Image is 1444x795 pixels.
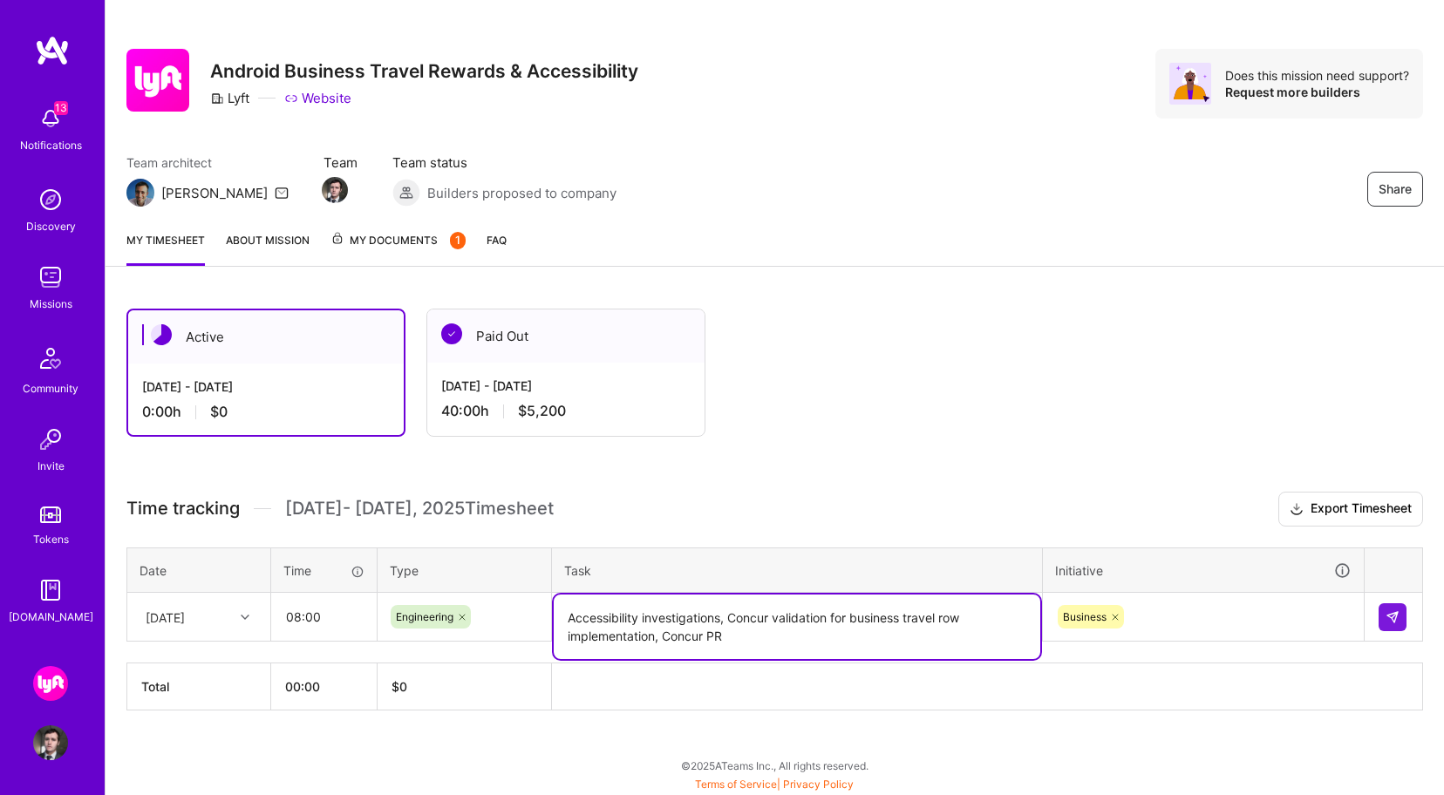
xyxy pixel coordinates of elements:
img: teamwork [33,260,68,295]
div: 1 [450,232,466,249]
img: Lyft: Android Business Travel Rewards & Accessibility [33,666,68,701]
th: Task [552,547,1043,593]
img: Company Logo [126,49,189,112]
div: [DATE] - [DATE] [441,377,691,395]
span: Share [1379,180,1412,198]
div: null [1379,603,1408,631]
div: Initiative [1055,561,1352,581]
i: icon CompanyGray [210,92,224,105]
div: Lyft [210,89,249,107]
div: Missions [30,295,72,313]
span: Business [1063,610,1107,623]
div: Request more builders [1225,84,1409,100]
div: Notifications [20,136,82,154]
div: Active [128,310,404,364]
div: 0:00 h [142,403,390,421]
span: [DATE] - [DATE] , 2025 Timesheet [285,498,554,520]
div: [DATE] [146,608,185,626]
span: Team status [392,153,616,172]
div: Tokens [33,530,69,548]
input: HH:MM [272,594,376,640]
a: My Documents1 [330,231,466,266]
a: About Mission [226,231,310,266]
span: Team [324,153,358,172]
span: Team architect [126,153,289,172]
div: [PERSON_NAME] [161,184,268,202]
a: Privacy Policy [783,778,854,791]
div: Does this mission need support? [1225,67,1409,84]
span: $ 0 [392,679,407,694]
i: icon Mail [275,186,289,200]
span: Builders proposed to company [427,184,616,202]
i: icon Download [1290,500,1304,519]
span: $5,200 [518,402,566,420]
th: Type [378,547,552,593]
a: Lyft: Android Business Travel Rewards & Accessibility [29,666,72,701]
div: [DOMAIN_NAME] [9,608,93,626]
span: | [695,778,854,791]
img: Avatar [1169,63,1211,105]
img: Team Architect [126,179,154,207]
img: tokens [40,506,61,523]
div: Paid Out [427,309,705,363]
button: Export Timesheet [1278,492,1423,527]
img: Community [30,337,72,379]
button: Share [1367,172,1423,207]
a: User Avatar [29,725,72,760]
span: 13 [54,101,68,115]
th: Total [127,663,271,710]
a: Terms of Service [695,778,777,791]
th: 00:00 [271,663,378,710]
img: Invite [33,422,68,457]
img: bell [33,101,68,136]
img: logo [35,35,70,66]
div: Discovery [26,217,76,235]
a: Team Member Avatar [324,175,346,205]
span: My Documents [330,231,466,250]
img: Team Member Avatar [322,177,348,203]
i: icon Chevron [241,613,249,622]
div: Invite [37,457,65,475]
h3: Android Business Travel Rewards & Accessibility [210,60,638,82]
a: Website [284,89,351,107]
img: Active [151,324,172,345]
img: Submit [1386,610,1400,624]
span: $0 [210,403,228,421]
div: 40:00 h [441,402,691,420]
div: © 2025 ATeams Inc., All rights reserved. [105,744,1444,787]
span: Time tracking [126,498,240,520]
img: Paid Out [441,323,462,344]
textarea: Accessibility investigations, Concur validation for business travel row implementation, Concur PR [554,595,1040,659]
a: FAQ [487,231,507,266]
div: Time [283,561,364,580]
th: Date [127,547,271,593]
span: Engineering [396,610,453,623]
img: guide book [33,573,68,608]
a: My timesheet [126,231,205,266]
div: Community [23,379,78,397]
img: discovery [33,182,68,217]
div: [DATE] - [DATE] [142,377,390,396]
img: User Avatar [33,725,68,760]
img: Builders proposed to company [392,179,420,207]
